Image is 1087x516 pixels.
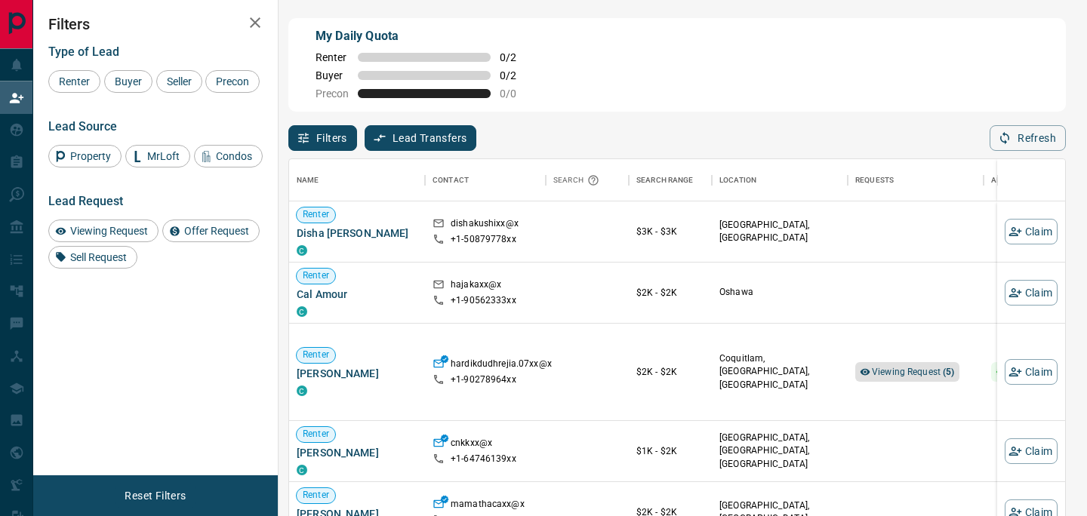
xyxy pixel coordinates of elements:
[451,358,552,373] p: hardikdudhrejia.07xx@x
[636,286,704,299] p: $2K - $2K
[719,286,840,299] p: Oshawa
[109,75,147,88] span: Buyer
[636,444,704,458] p: $1K - $2K
[451,453,516,465] p: +1- 64746139xx
[451,373,516,386] p: +1- 90278964xx
[636,365,704,379] p: $2K - $2K
[48,15,263,33] h2: Filters
[162,75,197,88] span: Seller
[297,385,307,396] div: condos.ca
[1005,219,1058,244] button: Claim
[194,145,263,167] div: Condos
[712,159,848,201] div: Location
[316,51,349,63] span: Renter
[365,125,477,151] button: Lead Transfers
[48,145,122,167] div: Property
[297,226,417,241] span: Disha [PERSON_NAME]
[872,367,955,377] span: Viewing Request
[719,432,840,470] p: [GEOGRAPHIC_DATA], [GEOGRAPHIC_DATA], [GEOGRAPHIC_DATA]
[211,75,254,88] span: Precon
[1005,280,1058,306] button: Claim
[162,220,260,242] div: Offer Request
[48,246,137,269] div: Sell Request
[316,69,349,81] span: Buyer
[553,159,603,201] div: Search
[297,349,335,361] span: Renter
[297,245,307,256] div: condos.ca
[500,69,533,81] span: 0 / 2
[855,159,894,201] div: Requests
[451,278,501,294] p: hajakaxx@x
[943,367,954,377] strong: ( 5 )
[205,70,260,93] div: Precon
[297,159,319,201] div: Name
[425,159,546,201] div: Contact
[316,27,533,45] p: My Daily Quota
[500,51,533,63] span: 0 / 2
[54,75,95,88] span: Renter
[297,208,335,221] span: Renter
[297,489,335,502] span: Renter
[500,88,533,100] span: 0 / 0
[451,217,519,233] p: dishakushixx@x
[855,362,959,382] div: Viewing Request (5)
[636,159,694,201] div: Search Range
[288,125,357,151] button: Filters
[125,145,190,167] div: MrLoft
[297,306,307,317] div: condos.ca
[48,119,117,134] span: Lead Source
[297,269,335,282] span: Renter
[115,483,196,508] button: Reset Filters
[297,287,417,302] span: Cal Amour
[297,445,417,460] span: [PERSON_NAME]
[1005,438,1058,464] button: Claim
[316,88,349,100] span: Precon
[289,159,425,201] div: Name
[104,70,152,93] div: Buyer
[719,219,840,244] p: [GEOGRAPHIC_DATA], [GEOGRAPHIC_DATA]
[1005,359,1058,385] button: Claim
[433,159,469,201] div: Contact
[211,150,257,162] span: Condos
[719,159,756,201] div: Location
[65,251,132,263] span: Sell Request
[297,428,335,441] span: Renter
[156,70,202,93] div: Seller
[65,150,116,162] span: Property
[990,125,1066,151] button: Refresh
[48,194,123,208] span: Lead Request
[629,159,712,201] div: Search Range
[848,159,984,201] div: Requests
[48,45,119,59] span: Type of Lead
[297,465,307,475] div: condos.ca
[48,70,100,93] div: Renter
[48,220,159,242] div: Viewing Request
[451,498,525,514] p: mamathacaxx@x
[719,352,840,391] p: Coquitlam, [GEOGRAPHIC_DATA], [GEOGRAPHIC_DATA]
[142,150,185,162] span: MrLoft
[297,366,417,381] span: [PERSON_NAME]
[65,225,153,237] span: Viewing Request
[179,225,254,237] span: Offer Request
[636,225,704,238] p: $3K - $3K
[451,233,516,246] p: +1- 50879778xx
[451,437,492,453] p: cnkkxx@x
[451,294,516,307] p: +1- 90562333xx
